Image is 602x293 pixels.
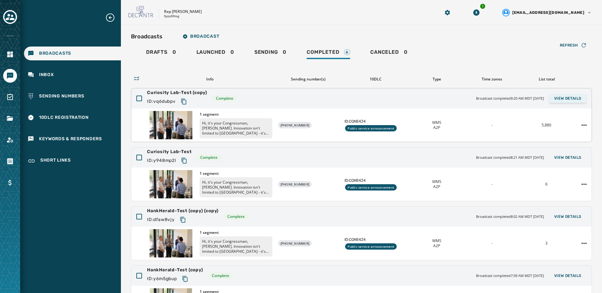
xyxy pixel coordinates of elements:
img: Thumbnail [150,229,192,257]
div: [PHONE_NUMBER] [278,122,312,128]
span: 10DLC Registration [39,114,89,121]
a: Navigate to 10DLC Registration [24,111,121,124]
a: Navigate to Home [3,47,17,61]
a: Navigate to Broadcasts [24,47,121,60]
span: HankHerald-Test (copy) [147,267,203,273]
span: MMS [432,179,441,184]
span: MMS [432,238,441,243]
button: View Details [549,212,587,221]
a: Sending0 [249,46,292,60]
span: Broadcast completed 9:20 AM MDT [DATE] [476,96,544,101]
button: Copy text to clipboard [179,155,190,166]
span: ID: y6m5gbup [147,276,177,282]
button: Copy text to clipboard [179,273,191,285]
a: Navigate to Account [3,133,17,147]
div: 3 [522,241,571,246]
div: 0 [370,49,407,59]
span: View Details [554,96,582,101]
span: View Details [554,155,582,160]
span: ID: vq6dubpv [147,98,176,105]
span: Complete [200,155,218,160]
button: Toggle account select drawer [3,10,17,24]
span: Curiosity Lab-Test [147,149,191,155]
span: Launched [196,49,225,55]
button: User settings [500,6,594,19]
span: ID: y948mp2l [147,158,176,164]
button: Broadcast [178,30,224,43]
span: Complete [216,96,233,101]
span: A2P [433,243,440,248]
p: Rep [PERSON_NAME] [164,9,202,14]
img: Thumbnail [150,170,192,198]
span: Sending Numbers [39,93,84,99]
span: HankHerald-Test (copy) (copy) [147,208,219,214]
button: Manage global settings [442,7,453,18]
span: Broadcast completed 7:59 AM MDT [DATE] [476,273,544,279]
button: Copy text to clipboard [178,96,190,107]
div: - [467,123,516,128]
span: Inbox [39,72,54,78]
span: Broadcast completed 8:21 AM MDT [DATE] [476,155,544,160]
a: Completed6 [302,46,355,60]
a: Navigate to Keywords & Responders [24,132,121,146]
button: View Details [549,94,587,103]
a: Navigate to Inbox [24,68,121,82]
a: Navigate to Short Links [24,153,121,169]
span: ID: CQNE4J4 [344,237,407,242]
a: Drafts0 [141,46,181,60]
span: Curiosity Lab-Test (copy) [147,90,207,96]
span: Broadcasts [39,50,71,57]
div: Public service announcement [345,125,397,131]
span: 1 segment [200,230,272,235]
p: fpza59mg [164,14,179,19]
div: 5,880 [522,123,571,128]
div: 6 [344,49,350,55]
span: [EMAIL_ADDRESS][DOMAIN_NAME] [512,10,584,15]
h2: Broadcasts [131,32,162,41]
button: View Details [549,153,587,162]
div: Sending number(s) [277,77,339,82]
div: [PHONE_NUMBER] [278,181,312,187]
button: Expand sub nav menu [105,13,120,23]
div: Info [147,77,272,82]
div: 0 [146,49,176,59]
a: Navigate to Messaging [3,69,17,83]
span: Broadcast completed 8:02 AM MDT [DATE] [476,214,544,219]
button: HankHerald-Test (copy) (copy) action menu [579,238,589,248]
div: 3 [480,3,486,9]
a: Navigate to Orders [3,154,17,168]
span: 1 segment [200,112,272,117]
div: 6 [522,182,571,187]
span: Refresh [560,43,578,48]
a: Navigate to Sending Numbers [24,89,121,103]
a: Launched0 [191,46,239,60]
span: ID: CQNE4J4 [344,119,407,124]
span: Sending [254,49,278,55]
p: Hi, it's your Congressman, [PERSON_NAME]. Innovation isn't limited to [GEOGRAPHIC_DATA] - it's ha... [200,177,272,197]
span: Broadcast [183,34,219,39]
div: Type [412,77,462,82]
div: List total [522,77,572,82]
div: 10DLC [344,77,407,82]
span: ID: CQNE4J4 [344,178,407,183]
button: Curiosity Lab-Test action menu [579,179,589,189]
span: View Details [554,273,582,278]
div: [PHONE_NUMBER] [278,240,312,246]
span: ID: dfaw8vjy [147,217,175,223]
button: Refresh [555,40,592,50]
span: Drafts [146,49,168,55]
span: Keywords & Responders [39,136,102,142]
span: MMS [432,120,441,125]
span: 1 segment [200,171,272,176]
a: Navigate to Billing [3,176,17,190]
span: Complete [227,214,245,219]
div: Public service announcement [345,243,397,250]
div: 0 [196,49,234,59]
a: Canceled0 [365,46,412,60]
div: Public service announcement [345,184,397,191]
span: Short Links [40,157,71,165]
button: Curiosity Lab-Test (copy) action menu [579,120,589,130]
span: A2P [433,125,440,130]
button: Download Menu [471,7,482,18]
p: Hi, it's your Congressman, [PERSON_NAME]. Innovation isn't limited to [GEOGRAPHIC_DATA] - it's ha... [200,118,272,138]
